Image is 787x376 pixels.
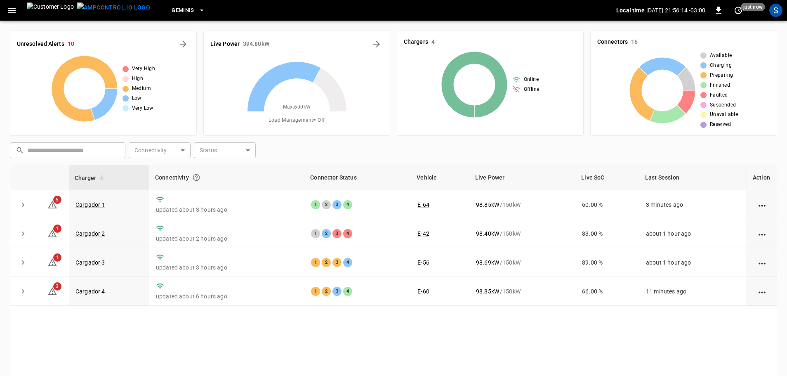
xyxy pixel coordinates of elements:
p: 98.85 kW [476,201,499,209]
h6: 394.80 kW [243,40,269,49]
span: Available [710,52,732,60]
span: Suspended [710,101,736,109]
td: 11 minutes ago [639,277,747,306]
p: updated about 3 hours ago [156,263,298,272]
span: just now [741,3,765,11]
h6: 4 [431,38,435,47]
div: 4 [343,287,352,296]
div: / 150 kW [476,201,569,209]
span: 1 [53,225,61,233]
p: updated about 3 hours ago [156,206,298,214]
div: Connectivity [155,170,299,185]
div: / 150 kW [476,287,569,296]
a: 5 [47,201,57,207]
img: Customer Logo [27,2,74,18]
td: 83.00 % [575,219,639,248]
span: Unavailable [710,111,738,119]
a: Cargador 1 [75,201,105,208]
div: 1 [311,200,320,209]
td: 89.00 % [575,248,639,277]
span: High [132,75,144,83]
div: 2 [322,200,331,209]
h6: Connectors [597,38,628,47]
div: action cell options [757,201,767,209]
td: 3 minutes ago [639,190,747,219]
th: Live Power [469,165,575,190]
div: 3 [332,287,342,296]
td: about 1 hour ago [639,248,747,277]
a: E-64 [417,201,429,208]
button: expand row [17,199,29,211]
p: 98.85 kW [476,287,499,296]
span: 5 [53,196,61,204]
div: 2 [322,258,331,267]
button: All Alerts [177,38,190,51]
button: set refresh interval [732,4,745,17]
a: Cargador 2 [75,230,105,237]
button: expand row [17,285,29,298]
div: 3 [332,200,342,209]
div: 3 [332,258,342,267]
button: Connection between the charger and our software. [189,170,204,185]
td: about 1 hour ago [639,219,747,248]
span: Load Management = Off [269,116,325,125]
h6: 10 [68,40,74,49]
div: 2 [322,287,331,296]
div: 4 [343,258,352,267]
h6: Unresolved Alerts [17,40,64,49]
div: 4 [343,200,352,209]
span: Faulted [710,91,728,99]
div: / 150 kW [476,258,569,267]
div: profile-icon [769,4,782,17]
a: 3 [47,288,57,294]
td: 60.00 % [575,190,639,219]
button: expand row [17,227,29,240]
th: Last Session [639,165,747,190]
a: E-60 [417,288,429,295]
th: Action [747,165,777,190]
td: 66.00 % [575,277,639,306]
p: Local time [616,6,645,14]
span: Offline [524,85,540,94]
span: Charger [75,173,107,183]
a: Cargador 4 [75,288,105,295]
span: Geminis [172,6,194,15]
span: Very High [132,65,156,73]
span: 3 [53,282,61,291]
a: E-42 [417,230,429,237]
span: Low [132,95,141,103]
div: action cell options [757,229,767,238]
a: 1 [47,259,57,265]
th: Vehicle [411,165,469,190]
h6: 16 [631,38,638,47]
div: 3 [332,229,342,238]
th: Connector Status [304,165,411,190]
div: 1 [311,229,320,238]
span: 1 [53,253,61,262]
p: [DATE] 21:56:14 -03:00 [646,6,705,14]
span: Online [524,76,539,84]
button: Geminis [168,2,208,19]
div: 2 [322,229,331,238]
a: E-56 [417,259,429,266]
span: Max. 600 kW [283,103,311,111]
button: Energy Overview [370,38,383,51]
span: Preparing [710,71,733,80]
span: Reserved [710,121,731,129]
a: Cargador 3 [75,259,105,266]
p: 98.69 kW [476,258,499,267]
span: Finished [710,81,730,90]
h6: Live Power [210,40,240,49]
p: 98.40 kW [476,229,499,238]
a: 1 [47,229,57,236]
div: 1 [311,258,320,267]
div: action cell options [757,258,767,267]
span: Very Low [132,104,153,113]
th: Live SoC [575,165,639,190]
button: expand row [17,256,29,269]
div: / 150 kW [476,229,569,238]
div: action cell options [757,287,767,296]
span: Charging [710,61,732,70]
p: updated about 2 hours ago [156,234,298,243]
img: ampcontrol.io logo [77,2,150,13]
